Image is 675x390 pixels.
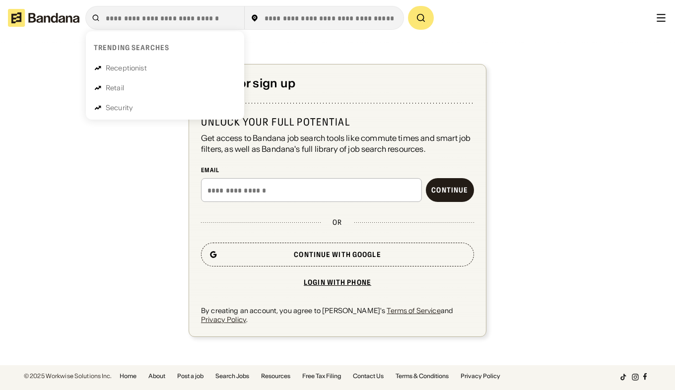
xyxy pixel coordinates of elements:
a: Resources [261,373,290,379]
div: Log in or sign up [201,76,474,91]
a: Terms & Conditions [396,373,449,379]
div: © 2025 Workwise Solutions Inc. [24,373,112,379]
div: Trending searches [94,43,169,52]
div: By creating an account, you agree to [PERSON_NAME]'s and . [201,306,474,324]
div: Receptionist [106,65,147,71]
div: Login with phone [304,279,371,286]
a: Contact Us [353,373,384,379]
div: Email [201,166,474,174]
a: Post a job [177,373,203,379]
a: Search Jobs [215,373,249,379]
a: About [148,373,165,379]
div: or [333,218,342,227]
div: Get access to Bandana job search tools like commute times and smart job filters, as well as Banda... [201,132,474,155]
div: Continue [431,187,468,194]
div: Retail [106,84,124,91]
div: Security [106,104,133,111]
a: Home [120,373,136,379]
a: Privacy Policy [201,315,246,324]
div: Unlock your full potential [201,116,474,129]
a: Free Tax Filing [302,373,341,379]
a: Privacy Policy [461,373,500,379]
div: Continue with Google [294,251,381,258]
a: Terms of Service [387,306,440,315]
img: Bandana logotype [8,9,79,27]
